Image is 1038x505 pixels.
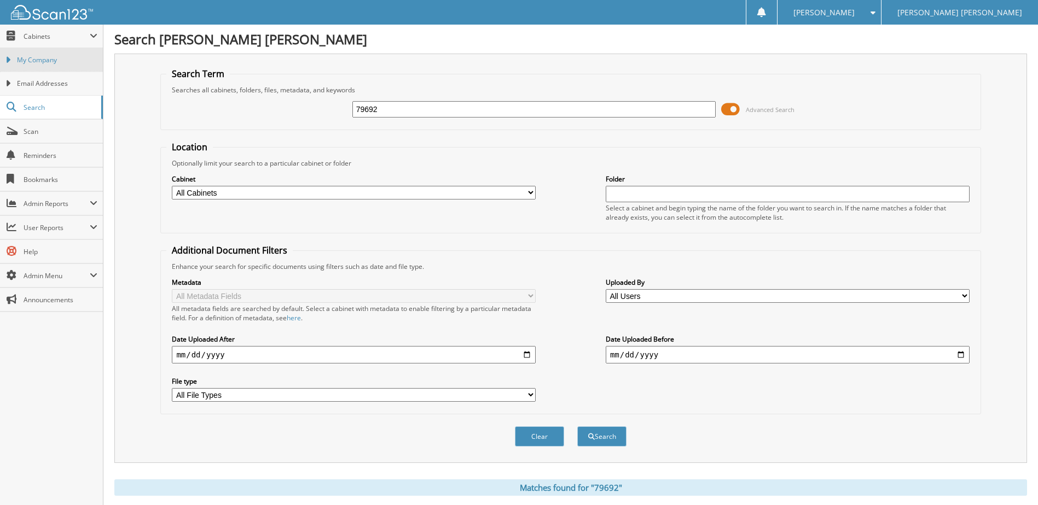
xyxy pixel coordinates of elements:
span: Admin Menu [24,271,90,280]
span: Reminders [24,151,97,160]
div: Matches found for "79692" [114,479,1027,496]
legend: Search Term [166,68,230,80]
span: Scan [24,127,97,136]
span: User Reports [24,223,90,232]
span: Advanced Search [746,105,795,114]
div: Optionally limit your search to a particular cabinet or folder [166,158,975,168]
label: Uploaded By [606,278,970,287]
div: Select a cabinet and begin typing the name of the folder you want to search in. If the name match... [606,203,970,222]
div: Enhance your search for specific documents using filters such as date and file type. [166,262,975,271]
label: File type [172,377,536,386]
a: here [287,313,301,322]
span: Admin Reports [24,199,90,208]
label: Folder [606,174,970,184]
label: Metadata [172,278,536,287]
iframe: Chat Widget [983,453,1038,505]
input: start [172,346,536,363]
span: Announcements [24,295,97,304]
label: Cabinet [172,174,536,184]
legend: Location [166,141,213,153]
span: Cabinets [24,32,90,41]
span: Search [24,103,96,112]
span: Help [24,247,97,256]
label: Date Uploaded After [172,334,536,344]
img: scan123-logo-white.svg [11,5,93,20]
span: [PERSON_NAME] [PERSON_NAME] [897,9,1022,16]
span: [PERSON_NAME] [793,9,855,16]
h1: Search [PERSON_NAME] [PERSON_NAME] [114,30,1027,48]
button: Clear [515,426,564,447]
span: My Company [17,55,97,65]
span: Bookmarks [24,175,97,184]
button: Search [577,426,627,447]
label: Date Uploaded Before [606,334,970,344]
div: All metadata fields are searched by default. Select a cabinet with metadata to enable filtering b... [172,304,536,322]
div: Searches all cabinets, folders, files, metadata, and keywords [166,85,975,95]
input: end [606,346,970,363]
span: Email Addresses [17,79,97,89]
legend: Additional Document Filters [166,244,293,256]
